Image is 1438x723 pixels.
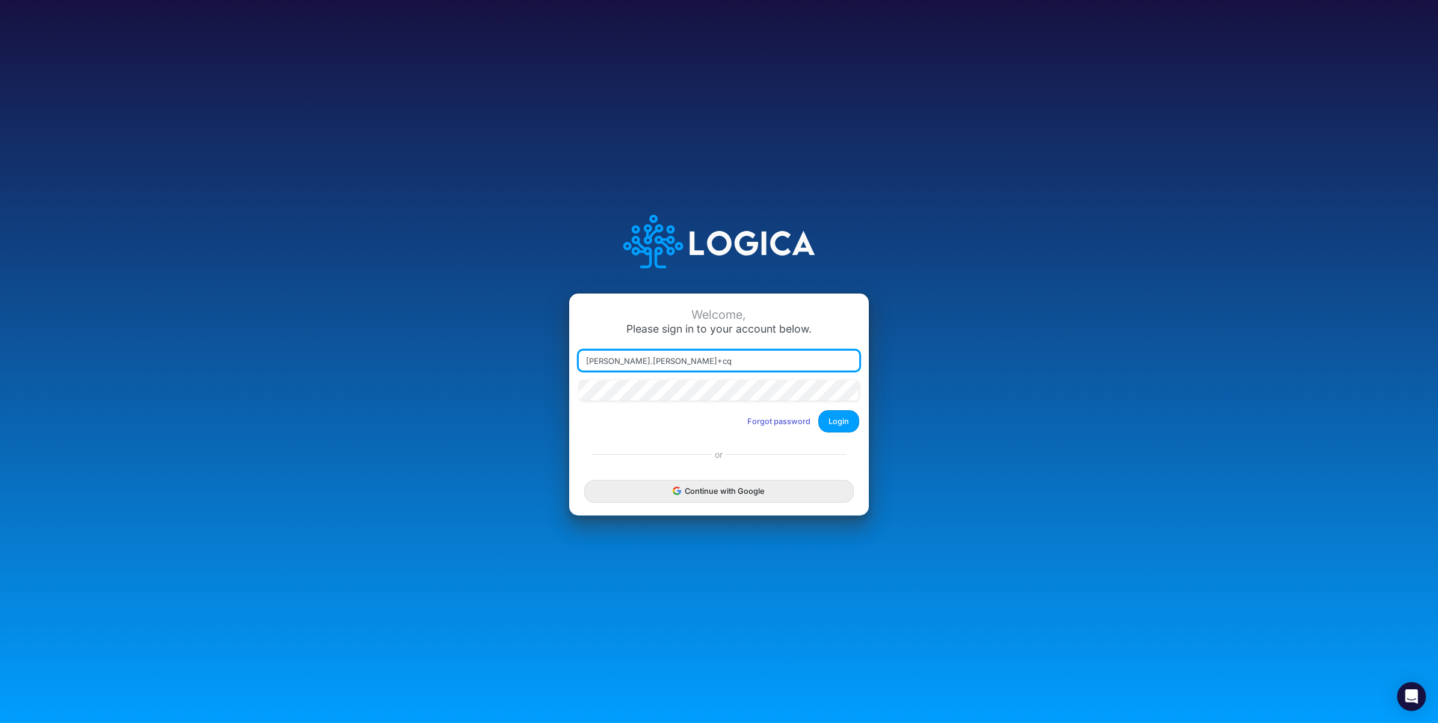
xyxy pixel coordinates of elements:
button: Continue with Google [584,480,854,502]
input: Email [579,351,859,371]
div: Open Intercom Messenger [1397,682,1426,711]
span: Please sign in to your account below. [626,322,812,335]
button: Forgot password [739,411,818,431]
button: Login [818,410,859,432]
div: Welcome, [579,308,859,322]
